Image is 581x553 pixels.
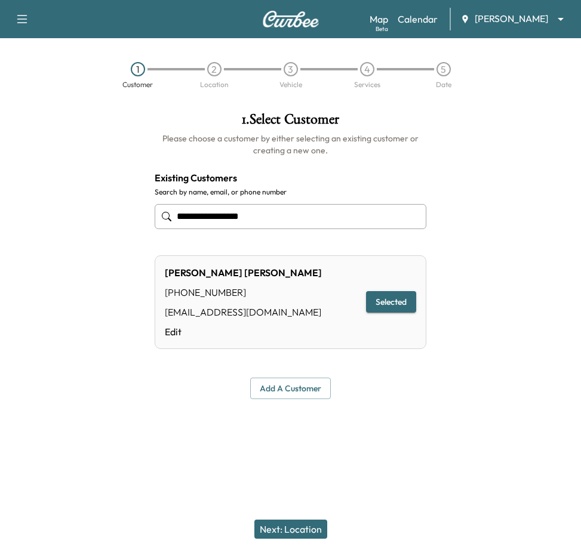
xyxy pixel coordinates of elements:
span: [PERSON_NAME] [475,12,548,26]
h4: Existing Customers [155,171,426,185]
div: [PHONE_NUMBER] [165,285,322,299]
button: Next: Location [254,520,327,539]
a: Calendar [398,12,438,26]
div: Location [200,81,229,88]
div: Date [436,81,451,88]
img: Curbee Logo [262,11,319,27]
a: MapBeta [370,12,388,26]
div: Beta [376,24,388,33]
div: 3 [284,62,298,76]
div: 1 [131,62,145,76]
a: Edit [165,325,322,339]
div: Services [354,81,380,88]
div: Customer [122,81,153,88]
div: 2 [207,62,222,76]
h6: Please choose a customer by either selecting an existing customer or creating a new one. [155,132,426,156]
div: [EMAIL_ADDRESS][DOMAIN_NAME] [165,305,322,319]
div: 5 [436,62,451,76]
div: Vehicle [279,81,302,88]
button: Add a customer [250,378,331,400]
h1: 1 . Select Customer [155,112,426,132]
div: 4 [360,62,374,76]
label: Search by name, email, or phone number [155,187,426,197]
div: [PERSON_NAME] [PERSON_NAME] [165,265,322,280]
button: Selected [366,291,416,313]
